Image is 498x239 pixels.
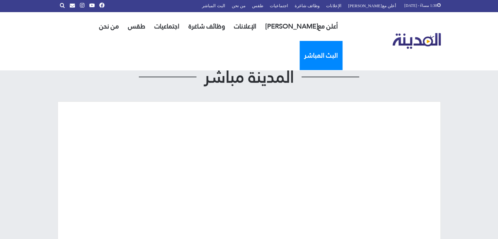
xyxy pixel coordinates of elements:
a: أعلن مع[PERSON_NAME] [261,12,342,41]
span: المدينة مباشر [196,69,302,85]
img: تلفزيون المدينة [393,33,441,49]
a: وظائف شاغرة [184,12,230,41]
a: من نحن [95,12,123,41]
a: اجتماعيات [150,12,184,41]
a: الإعلانات [230,12,261,41]
a: طقس [123,12,150,41]
a: البث المباشر [300,41,342,70]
